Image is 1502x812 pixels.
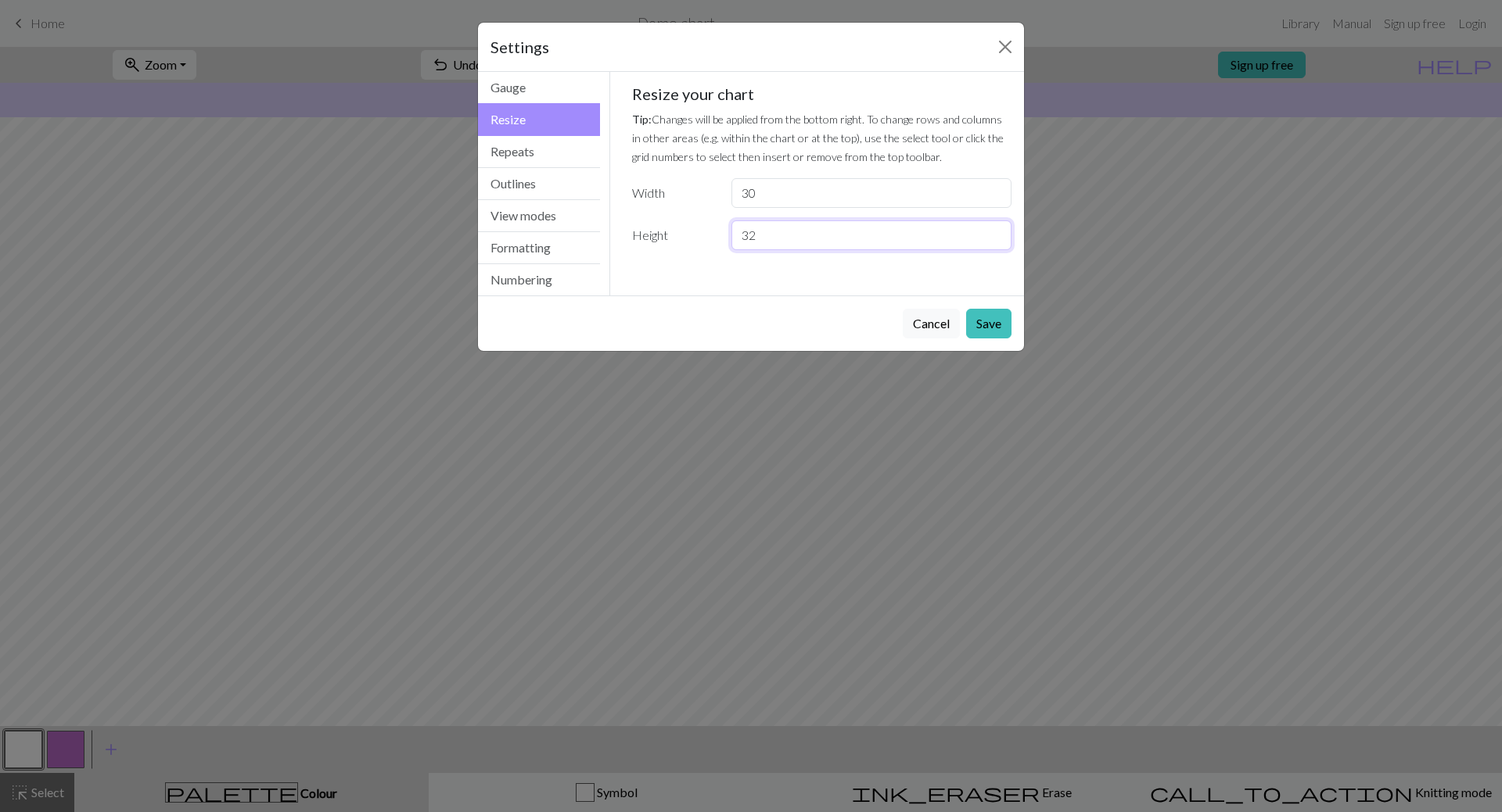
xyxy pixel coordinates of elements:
h5: Settings [490,35,549,59]
button: Save [966,309,1012,338]
button: Close [993,34,1018,59]
label: Height [623,220,722,250]
button: View modes [478,200,600,232]
strong: Tip: [632,113,652,126]
label: Width [623,178,722,208]
button: Gauge [478,72,600,104]
button: Repeats [478,136,600,168]
button: Formatting [478,232,600,264]
button: Outlines [478,168,600,200]
h5: Resize your chart [632,84,1012,103]
button: Cancel [903,309,960,338]
button: Resize [478,103,600,136]
button: Numbering [478,264,600,295]
small: Changes will be applied from the bottom right. To change rows and columns in other areas (e.g. wi... [632,113,1004,163]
